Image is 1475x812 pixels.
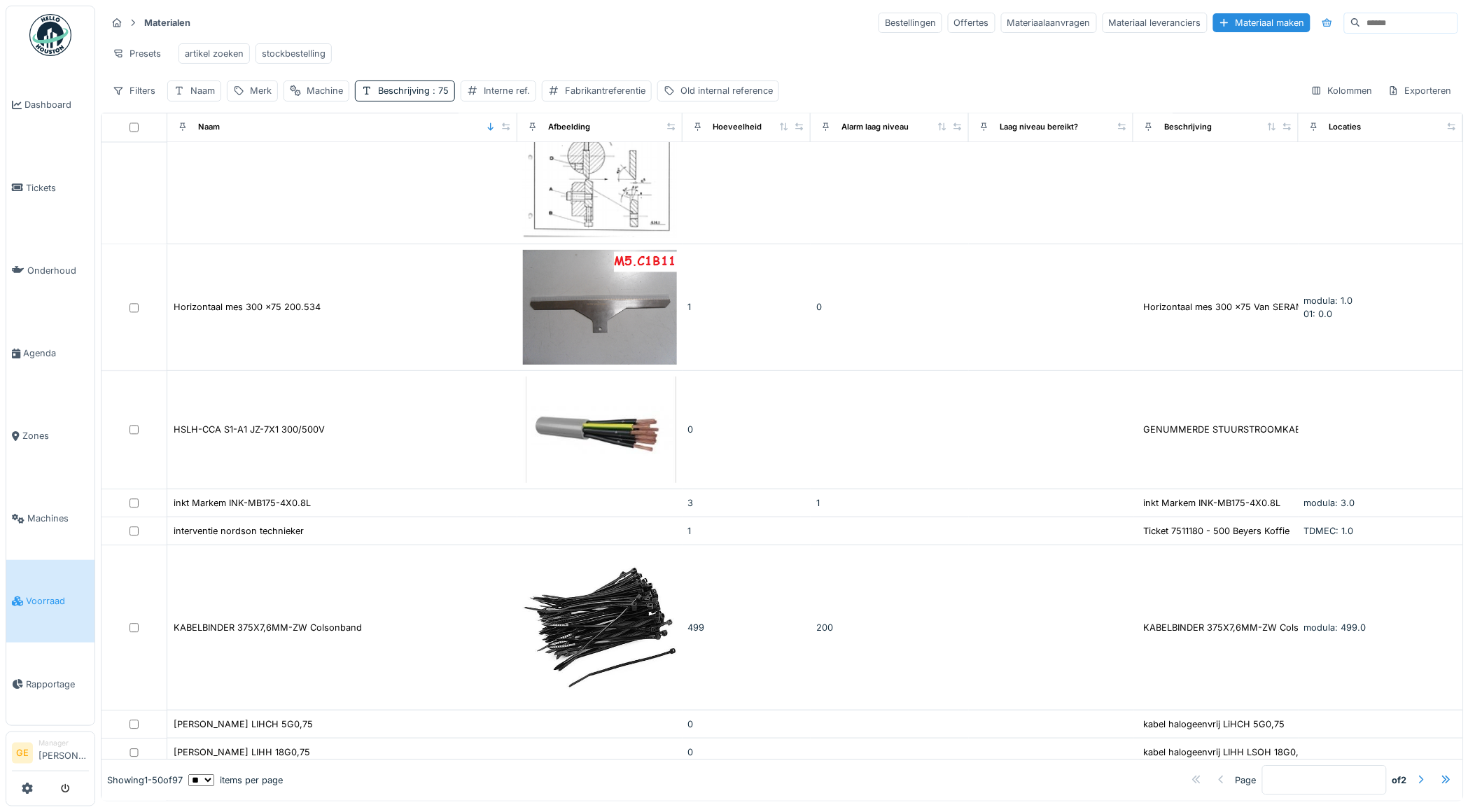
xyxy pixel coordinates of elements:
span: modula: 1.0 [1304,295,1353,306]
div: Presets [106,43,167,64]
div: 3 [688,496,806,510]
img: HSLH-CCA S1-A1 JZ-7X1 300/500V [523,377,676,482]
div: Filters [106,80,162,101]
div: Beschrijving [1164,121,1212,133]
a: Voorraad [6,560,95,643]
div: kabel halogeenvrij LiHCH 5G0,75 [1143,717,1285,731]
div: Kolommen [1305,80,1379,101]
img: KABELBINDER 375X7,6MM-ZW Colsonband [523,551,676,704]
div: Old internal reference [680,84,773,97]
div: KABELBINDER 375X7,6MM-ZW Colsonband [174,621,362,634]
div: 0 [688,745,806,759]
a: Machines [6,477,95,560]
div: Showing 1 - 50 of 97 [107,773,183,787]
div: Afbeelding [548,121,590,133]
div: Horizontaal mes 300 x75 200.534 [174,300,321,314]
div: Exporteren [1382,80,1458,101]
span: Agenda [23,346,89,360]
a: Tickets [6,146,95,229]
span: TDMEC: 1.0 [1304,526,1354,536]
div: Materiaal maken [1213,13,1310,32]
div: HSLH-CCA S1-A1 JZ-7X1 300/500V [174,423,325,436]
span: Zones [22,429,89,442]
div: stockbestelling [262,47,326,60]
span: Machines [27,512,89,525]
div: 1 [816,496,963,510]
div: Alarm laag niveau [841,121,909,133]
div: kabel halogeenvrij LIHH LSOH 18G0,75 [1143,745,1309,759]
img: Badge_color-CXgf-gQk.svg [29,14,71,56]
div: Offertes [948,13,995,33]
a: Dashboard [6,64,95,146]
span: Onderhoud [27,264,89,277]
div: GENUMMERDE STUURSTROOMKABEL MET AARDING HSLH-C... [1143,423,1423,436]
span: : 75 [430,85,449,96]
div: Hoeveelheid [713,121,762,133]
a: Agenda [6,311,95,394]
img: Horizontaal mes 300 x75 200.534 [523,250,676,365]
div: inkt Markem INK-MB175-4X0.8L [174,496,311,510]
div: 0 [688,717,806,731]
strong: of 2 [1392,773,1407,787]
li: [PERSON_NAME] [39,738,89,768]
div: [PERSON_NAME] LIHCH 5G0,75 [174,717,313,731]
div: 499 [688,621,806,634]
span: Voorraad [26,594,89,608]
div: 1 [688,300,806,314]
div: items per page [188,773,283,787]
div: Horizontaal mes 300 x75 Van SERAM 200.534 | 20... [1143,300,1371,314]
a: Rapportage [6,643,95,725]
a: Zones [6,395,95,477]
div: 200 [816,621,963,634]
div: Page [1236,773,1257,787]
div: Materiaal leveranciers [1103,13,1208,33]
div: inkt Markem INK-MB175-4X0.8L [1143,496,1280,510]
span: 01: 0.0 [1304,309,1333,319]
li: GE [12,743,33,764]
div: Locaties [1329,121,1362,133]
span: modula: 3.0 [1304,498,1355,508]
div: Manager [39,738,89,748]
span: modula: 499.0 [1304,622,1366,633]
div: Laag niveau bereikt? [1000,121,1078,133]
div: Interne ref. [484,84,530,97]
div: artikel zoeken [185,47,244,60]
div: Ticket 7511180 - 500 Beyers Koffie [1143,524,1289,538]
div: 0 [816,300,963,314]
span: Dashboard [25,98,89,111]
span: Rapportage [26,678,89,691]
strong: Materialen [139,16,196,29]
div: Naam [190,84,215,97]
div: 0 [688,423,806,436]
a: GE Manager[PERSON_NAME] [12,738,89,771]
div: Beschrijving [378,84,449,97]
span: Tickets [26,181,89,195]
div: Materiaalaanvragen [1001,13,1097,33]
div: KABELBINDER 375X7,6MM-ZW Colson Colsonband spa... [1143,621,1391,634]
div: Bestellingen [879,13,942,33]
div: Merk [250,84,272,97]
div: Machine [307,84,343,97]
div: interventie nordson technieker [174,524,304,538]
div: [PERSON_NAME] LIHH 18G0,75 [174,745,310,759]
a: Onderhoud [6,229,95,311]
div: Naam [198,121,220,133]
div: 1 [688,524,806,538]
div: Fabrikantreferentie [565,84,645,97]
